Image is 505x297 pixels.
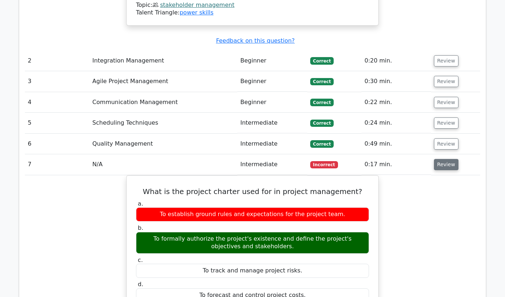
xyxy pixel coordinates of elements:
td: Beginner [237,92,307,113]
td: Scheduling Techniques [89,113,237,133]
td: 0:17 min. [361,154,431,175]
h5: What is the project charter used for in project management? [135,187,370,196]
span: b. [138,224,143,231]
td: Intermediate [237,154,307,175]
span: Correct [310,57,334,64]
button: Review [434,138,458,150]
td: 4 [25,92,89,113]
button: Review [434,159,458,170]
td: 0:20 min. [361,51,431,71]
div: Topic: [136,1,369,9]
td: 2 [25,51,89,71]
div: To track and manage project risks. [136,264,369,278]
a: power skills [180,9,214,16]
span: Incorrect [310,161,338,168]
td: Beginner [237,71,307,92]
td: 0:30 min. [361,71,431,92]
td: 0:49 min. [361,134,431,154]
td: 6 [25,134,89,154]
td: 5 [25,113,89,133]
span: Correct [310,78,334,85]
td: Integration Management [89,51,237,71]
button: Review [434,55,458,66]
td: Quality Management [89,134,237,154]
span: Correct [310,99,334,106]
a: Feedback on this question? [216,37,295,44]
td: 7 [25,154,89,175]
td: Intermediate [237,113,307,133]
span: Correct [310,140,334,147]
button: Review [434,117,458,129]
span: d. [138,281,143,288]
span: c. [138,257,143,263]
td: Agile Project Management [89,71,237,92]
span: a. [138,200,143,207]
span: Correct [310,120,334,127]
td: 0:24 min. [361,113,431,133]
td: Beginner [237,51,307,71]
button: Review [434,76,458,87]
td: 0:22 min. [361,92,431,113]
div: To formally authorize the project's existence and define the project's objectives and stakeholders. [136,232,369,254]
td: Intermediate [237,134,307,154]
td: 3 [25,71,89,92]
a: stakeholder management [160,1,234,8]
td: N/A [89,154,237,175]
div: Talent Triangle: [136,1,369,17]
div: To establish ground rules and expectations for the project team. [136,207,369,221]
button: Review [434,97,458,108]
td: Communication Management [89,92,237,113]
